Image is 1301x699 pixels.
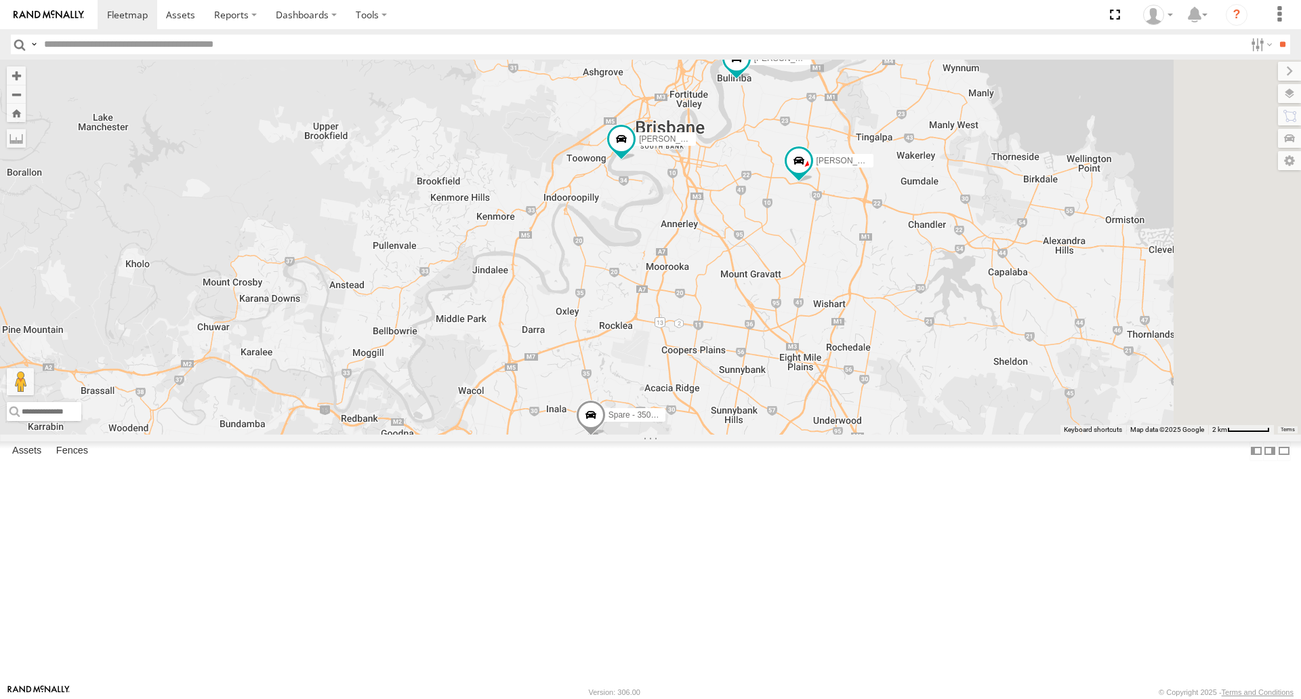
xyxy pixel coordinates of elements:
label: Search Filter Options [1245,35,1275,54]
span: 2 km [1212,426,1227,433]
label: Fences [49,442,95,461]
label: Hide Summary Table [1277,441,1291,461]
div: © Copyright 2025 - [1159,688,1294,696]
div: Version: 306.00 [589,688,640,696]
button: Map Scale: 2 km per 59 pixels [1208,425,1274,435]
i: ? [1226,4,1247,26]
span: Map data ©2025 Google [1130,426,1204,433]
label: Search Query [28,35,39,54]
img: rand-logo.svg [14,10,84,20]
div: Marco DiBenedetto [1138,5,1178,25]
label: Dock Summary Table to the Left [1250,441,1263,461]
label: Assets [5,442,48,461]
label: Measure [7,129,26,148]
button: Keyboard shortcuts [1064,425,1122,435]
a: Terms [1281,426,1295,432]
span: Spare - 350FB3 [608,410,666,420]
button: Zoom Home [7,104,26,122]
label: Map Settings [1278,151,1301,170]
a: Visit our Website [7,685,70,699]
button: Zoom out [7,85,26,104]
a: Terms and Conditions [1222,688,1294,696]
button: Drag Pegman onto the map to open Street View [7,368,34,395]
span: [PERSON_NAME] - 269 EH7 [817,157,922,166]
span: [PERSON_NAME]- 817BG4 [639,134,741,144]
button: Zoom in [7,66,26,85]
label: Dock Summary Table to the Right [1263,441,1277,461]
